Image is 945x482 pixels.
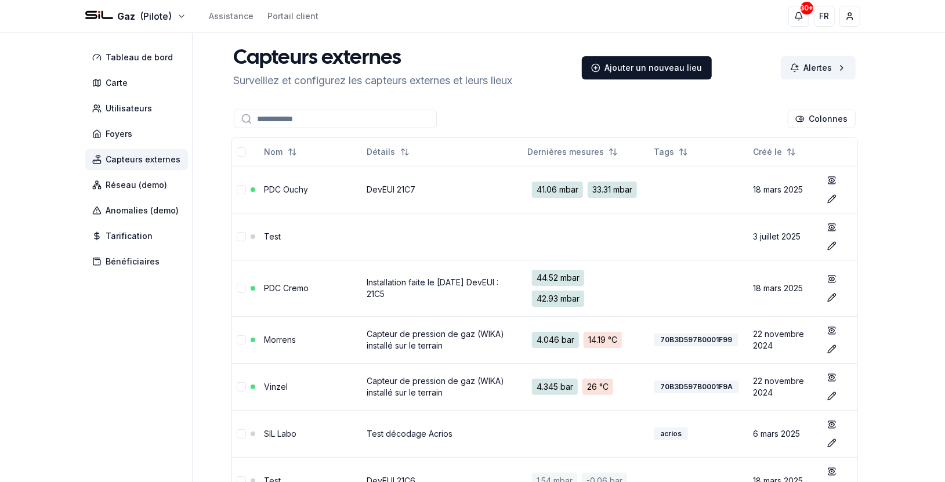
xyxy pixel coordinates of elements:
span: (Pilote) [140,9,172,23]
div: 70B3D597B0001F99 [654,334,738,346]
a: Réseau (demo) [85,175,193,195]
span: 4.046 bar [532,332,579,348]
td: 18 mars 2025 [748,166,818,213]
a: Tableau de bord [85,47,193,68]
div: 30+ [801,2,813,15]
a: Installation faite le [DATE] DevEUI : 21C5 [367,277,499,299]
span: Détails [367,146,396,158]
a: Utilisateurs [85,98,193,119]
button: Gaz(Pilote) [85,9,186,23]
a: Foyers [85,124,193,144]
button: 30+ [788,6,809,27]
button: Sélectionner la ligne [237,335,246,345]
a: Capteurs externes [85,149,193,170]
button: Cocher les colonnes [788,110,856,128]
p: Surveillez et configurez les capteurs externes et leurs lieux [234,73,513,89]
span: Tableau de bord [106,52,173,63]
span: Nom [265,146,283,158]
span: 14.19 °C [584,332,622,348]
button: Sélectionner la ligne [237,232,246,241]
a: Alertes [781,56,856,79]
a: Carte [85,73,193,93]
a: Assistance [209,10,254,22]
span: 4.345 bar [532,379,578,395]
h1: Capteurs externes [234,47,513,70]
button: Not sorted. Click to sort ascending. [360,143,417,161]
span: Tarification [106,230,153,242]
a: DevEUI 21C7 [367,184,416,194]
a: PDC Cremo [265,283,309,293]
button: Tout sélectionner [237,147,246,157]
a: 4.345 bar26 °C [527,374,645,400]
button: Not sorted. Click to sort ascending. [647,143,695,161]
button: Sélectionner la ligne [237,284,246,293]
span: Créé le [753,146,782,158]
a: Anomalies (demo) [85,200,193,221]
a: Morrens [265,335,296,345]
span: Capteurs externes [106,154,181,165]
a: PDC Ouchy [265,184,309,194]
span: Réseau (demo) [106,179,168,191]
span: Anomalies (demo) [106,205,179,216]
span: Tags [654,146,674,158]
a: Capteur de pression de gaz (WIKA) installé sur le terrain [367,329,505,350]
span: 41.06 mbar [532,182,583,198]
td: 6 mars 2025 [748,410,818,457]
span: Carte [106,77,128,89]
span: FR [819,10,829,22]
a: Ajouter un nouveau lieu [582,56,712,79]
span: 33.31 mbar [588,182,637,198]
a: 4.046 bar14.19 °C [527,327,645,353]
span: Gaz [118,9,136,23]
button: Sélectionner la ligne [237,185,246,194]
img: SIL - Gaz Logo [85,2,113,30]
a: Bénéficiaires [85,251,193,272]
td: 22 novembre 2024 [748,316,818,363]
a: Portail client [268,10,319,22]
a: SIL Labo [265,429,297,438]
button: FR [814,6,835,27]
a: Vinzel [265,382,288,392]
a: 44.52 mbar42.93 mbar [527,265,645,311]
td: 22 novembre 2024 [748,363,818,410]
td: 3 juillet 2025 [748,213,818,260]
a: 41.06 mbar33.31 mbar [527,177,645,202]
span: Utilisateurs [106,103,153,114]
button: Not sorted. Click to sort ascending. [258,143,304,161]
span: 44.52 mbar [532,270,584,286]
span: Foyers [106,128,133,140]
div: acrios [654,427,688,440]
button: Sélectionner la ligne [237,429,246,438]
a: Test décodage Acrios [367,429,453,438]
span: 42.93 mbar [532,291,584,307]
button: Sélectionner la ligne [237,382,246,392]
td: 18 mars 2025 [748,260,818,316]
a: Capteur de pression de gaz (WIKA) installé sur le terrain [367,376,505,397]
button: Not sorted. Click to sort ascending. [746,143,803,161]
div: 70B3D597B0001F9A [654,380,739,393]
span: Bénéficiaires [106,256,160,267]
a: Test [265,231,281,241]
button: Not sorted. Click to sort ascending. [520,143,625,161]
a: Tarification [85,226,193,247]
span: Dernières mesures [527,146,604,158]
span: 26 °C [582,379,613,395]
